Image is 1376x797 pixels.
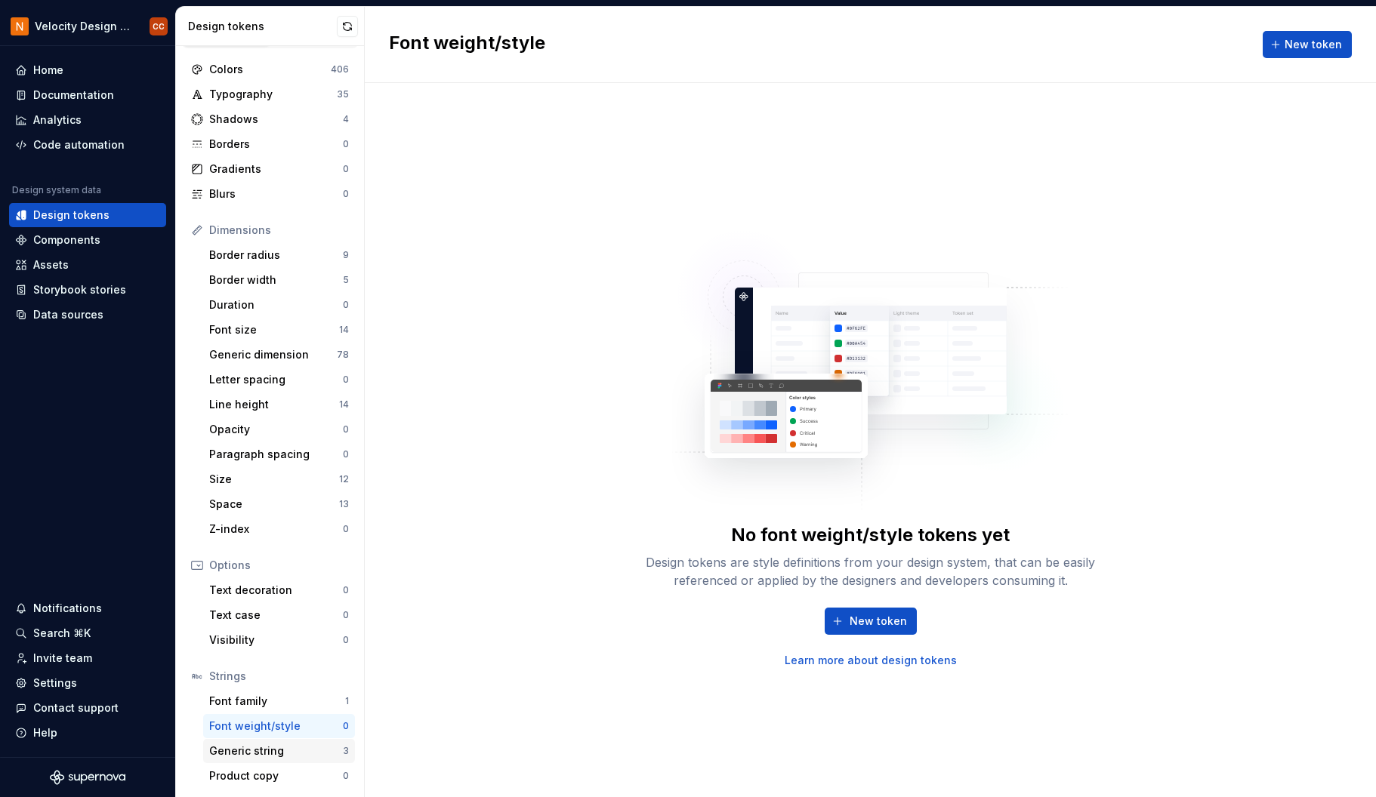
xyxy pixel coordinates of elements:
div: Contact support [33,700,119,715]
a: Colors406 [185,57,355,82]
div: 0 [343,448,349,460]
div: CC [153,20,165,32]
a: Border width5 [203,268,355,292]
div: 0 [343,609,349,621]
div: No font weight/style tokens yet [731,523,1010,547]
a: Borders0 [185,132,355,156]
div: Design tokens are style definitions from your design system, that can be easily referenced or app... [629,553,1112,589]
a: Learn more about design tokens [785,653,957,668]
div: Duration [209,297,343,312]
a: Text case0 [203,603,355,627]
div: 0 [343,374,349,386]
div: Z-index [209,522,343,537]
div: Velocity Design System by NAVEX [35,19,131,34]
div: Dimensions [209,223,349,238]
div: 0 [343,423,349,435]
svg: Supernova Logo [50,770,125,785]
div: 3 [343,745,349,757]
div: 0 [343,634,349,646]
div: 14 [339,398,349,411]
span: New token [1285,37,1342,52]
a: Font family1 [203,689,355,713]
h2: Font weight/style [389,31,545,58]
div: Paragraph spacing [209,447,343,462]
button: Help [9,721,166,745]
div: Letter spacing [209,372,343,387]
div: 0 [343,523,349,535]
div: Product copy [209,768,343,783]
div: 0 [343,188,349,200]
div: Generic string [209,743,343,759]
div: Storybook stories [33,282,126,297]
div: Colors [209,62,331,77]
div: Gradients [209,162,343,177]
div: Settings [33,675,77,691]
a: Design tokens [9,203,166,227]
div: Font family [209,694,345,709]
div: Components [33,232,100,248]
div: Search ⌘K [33,626,91,641]
div: Assets [33,257,69,272]
div: Options [209,558,349,573]
a: Storybook stories [9,278,166,302]
div: Code automation [33,137,125,152]
div: Font weight/style [209,719,343,734]
button: Velocity Design System by NAVEXCC [3,10,172,42]
a: Home [9,58,166,82]
a: Gradients0 [185,157,355,181]
a: Assets [9,253,166,277]
a: Generic dimension78 [203,343,355,367]
button: New token [1263,31,1352,58]
div: 0 [343,584,349,596]
div: Line height [209,397,339,412]
a: Font weight/style0 [203,714,355,738]
a: Invite team [9,646,166,670]
a: Code automation [9,133,166,157]
a: Blurs0 [185,182,355,206]
a: Typography35 [185,82,355,106]
a: Size12 [203,467,355,491]
div: 9 [343,249,349,261]
div: Borders [209,137,343,152]
div: Visibility [209,632,343,648]
div: Size [209,472,339,487]
div: Home [33,63,63,78]
div: 5 [343,274,349,286]
a: Shadows4 [185,107,355,131]
div: 0 [343,770,349,782]
div: Data sources [33,307,103,322]
a: Opacity0 [203,417,355,442]
a: Letter spacing0 [203,368,355,392]
a: Documentation [9,83,166,107]
a: Border radius9 [203,243,355,267]
div: Design system data [12,184,101,196]
a: Space13 [203,492,355,516]
a: Visibility0 [203,628,355,652]
button: Search ⌘K [9,621,166,645]
div: Shadows [209,112,343,127]
a: Components [9,228,166,252]
a: Duration0 [203,293,355,317]
img: bb28370b-b938-4458-ba0e-c5bddf6d21d4.png [11,17,29,35]
div: Opacity [209,422,343,437]
div: Analytics [33,112,82,128]
a: Data sources [9,303,166,327]
div: 0 [343,138,349,150]
button: Notifications [9,596,166,620]
a: Line height14 [203,392,355,417]
a: Product copy0 [203,764,355,788]
div: 406 [331,63,349,75]
div: 14 [339,324,349,336]
div: 0 [343,299,349,311]
span: New token [850,614,907,629]
div: Invite team [33,651,92,666]
a: Paragraph spacing0 [203,442,355,466]
div: 4 [343,113,349,125]
div: Design tokens [33,208,110,223]
a: Analytics [9,108,166,132]
button: New token [825,608,917,635]
div: Space [209,497,339,512]
div: Typography [209,87,337,102]
div: 12 [339,473,349,485]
